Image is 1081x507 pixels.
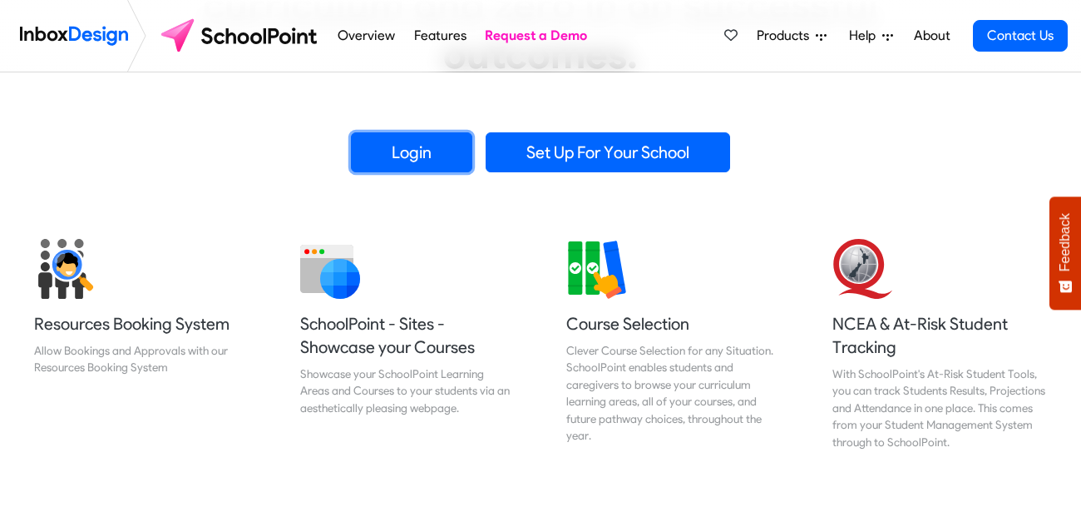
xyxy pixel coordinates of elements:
a: Features [409,19,471,52]
a: About [909,19,955,52]
img: schoolpoint logo [153,16,328,56]
span: Feedback [1058,213,1073,271]
img: 2022_01_12_icon_website.svg [300,239,360,299]
img: 2022_01_13_icon_nzqa.svg [832,239,892,299]
button: Feedback - Show survey [1049,196,1081,310]
img: 2022_01_13_icon_course_selection.svg [566,239,626,299]
h5: Resources Booking System [34,312,249,336]
a: SchoolPoint - Sites - Showcase your Courses Showcase your SchoolPoint Learning Areas and Courses ... [287,226,528,464]
a: Products [750,19,833,52]
div: Showcase your SchoolPoint Learning Areas and Courses to your students via an aesthetically pleasi... [300,365,515,416]
img: 2022_01_17_icon_student_search.svg [34,239,94,299]
a: Request a Demo [481,19,592,52]
h5: Course Selection [566,312,781,336]
a: Set Up For Your School [486,132,730,172]
a: Contact Us [973,20,1068,52]
a: NCEA & At-Risk Student Tracking With SchoolPoint's At-Risk Student Tools, you can track Students ... [819,226,1060,464]
div: Clever Course Selection for any Situation. SchoolPoint enables students and caregivers to browse ... [566,342,781,444]
a: Help [842,19,900,52]
a: Overview [333,19,400,52]
a: Login [351,132,472,172]
h5: NCEA & At-Risk Student Tracking [832,312,1047,359]
span: Help [849,26,882,46]
a: Resources Booking System Allow Bookings and Approvals with our Resources Booking System [21,226,262,464]
span: Products [757,26,816,46]
h5: SchoolPoint - Sites - Showcase your Courses [300,312,515,359]
a: Course Selection Clever Course Selection for any Situation. SchoolPoint enables students and care... [553,226,794,464]
div: With SchoolPoint's At-Risk Student Tools, you can track Students Results, Projections and Attenda... [832,365,1047,450]
div: Allow Bookings and Approvals with our Resources Booking System [34,342,249,376]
